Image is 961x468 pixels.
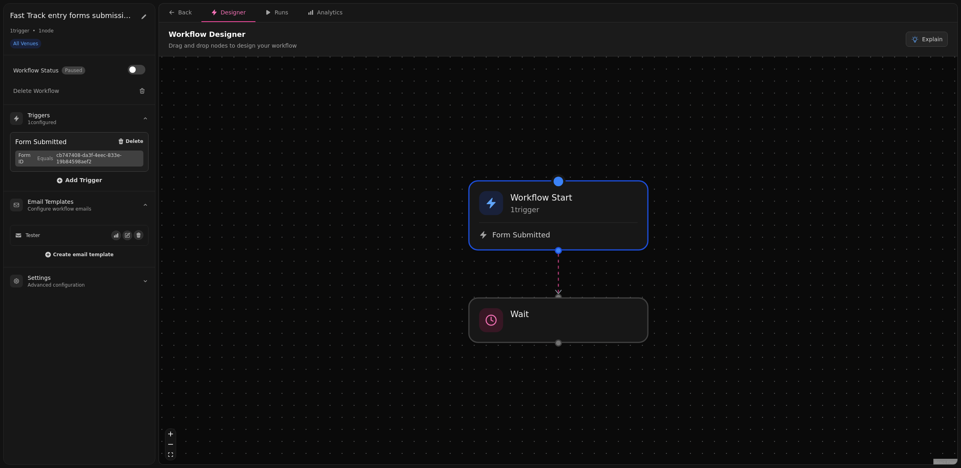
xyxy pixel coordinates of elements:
span: 1 trigger [10,28,29,34]
span: Form ID [18,152,34,165]
span: Create email template [53,252,113,257]
button: Designer [201,4,255,22]
h3: Email Templates [28,198,91,206]
h2: Fast Track entry forms submission +24 hours [10,10,134,21]
button: Add Trigger [56,177,102,185]
button: Zoom Out [165,439,176,450]
button: Create email template [45,251,113,259]
button: Zoom In [165,429,176,439]
p: Advanced configuration [28,282,85,288]
div: Back [169,8,192,16]
h3: Settings [28,274,85,282]
button: Fit View [165,450,176,460]
div: Runs [265,8,288,16]
span: cb747408-da3f-4eec-833e-19b84598aef2 [56,152,140,165]
summary: Triggers1configured [4,105,155,132]
div: Control Panel [165,428,176,460]
button: Delete email template [134,230,143,240]
div: Form Submitted [15,137,66,147]
h2: Workflow Designer [169,29,297,40]
h3: Workflow Start [511,192,572,204]
p: 1 trigger [511,205,572,215]
span: Paused [62,66,85,74]
span: 1 node [38,28,54,34]
button: Delete [118,137,143,145]
span: Form Submitted [493,230,550,240]
button: Analytics [298,4,352,22]
span: Tester [26,232,40,239]
span: Delete [126,139,143,144]
span: All Venues [13,40,38,47]
a: React Flow attribution [935,460,956,465]
button: Runs [255,4,298,22]
span: • [32,28,35,34]
span: Delete Workflow [13,87,59,95]
h3: Triggers [28,111,56,119]
button: Delete Workflow [10,84,149,98]
p: Drag and drop nodes to design your workflow [169,42,297,50]
button: View email events [111,231,121,240]
span: Explain [922,35,943,43]
summary: SettingsAdvanced configuration [4,267,155,295]
button: Edit workflow [139,10,149,23]
summary: Email TemplatesConfigure workflow emails [4,191,155,219]
p: Configure workflow emails [28,206,91,212]
button: Edit email template [123,231,132,240]
span: Equals [37,155,53,162]
div: Designer [211,8,246,16]
span: All Venues [10,39,41,48]
button: Explain [906,32,948,47]
p: 1 configured [28,119,56,126]
span: Workflow Status [13,66,58,74]
span: Add Trigger [56,177,102,184]
button: Back [159,4,201,22]
div: Analytics [308,8,343,16]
